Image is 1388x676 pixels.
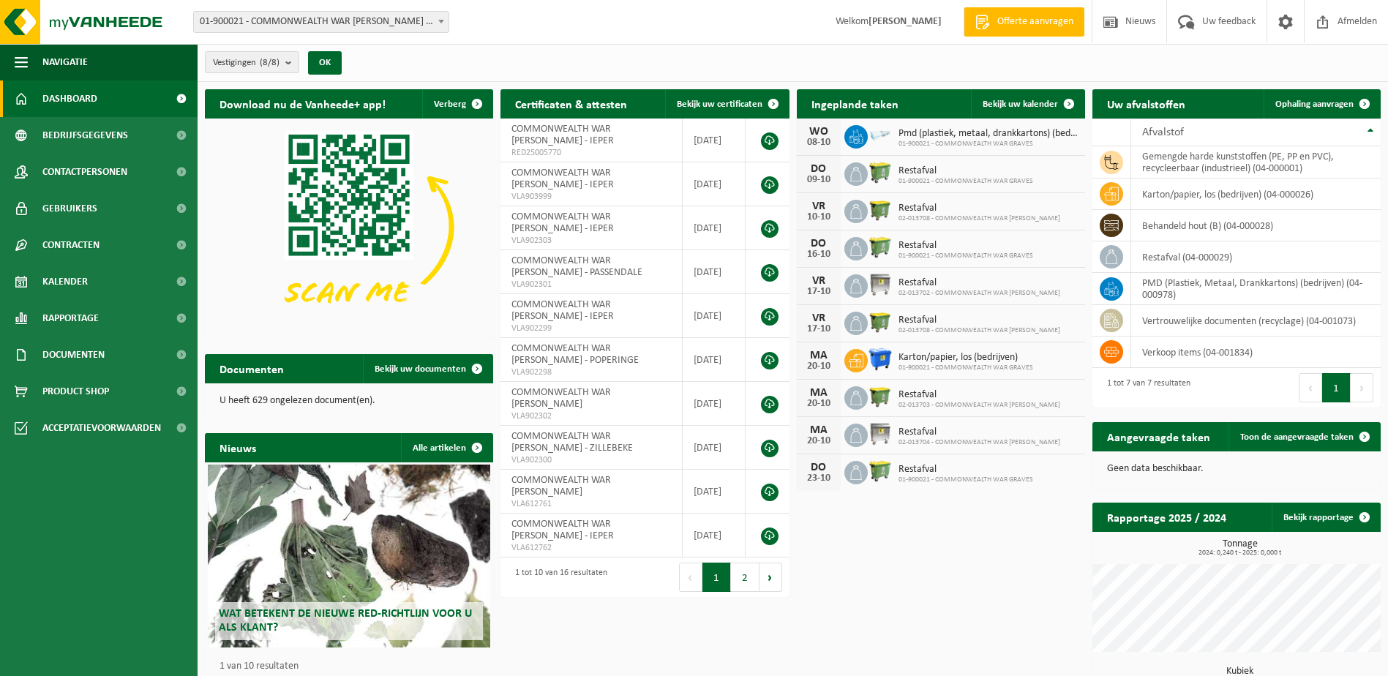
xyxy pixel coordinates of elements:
div: VR [804,312,833,324]
span: Contracten [42,227,100,263]
button: Next [1351,373,1373,402]
img: WB-0660-HPE-GN-50 [868,160,893,185]
span: COMMONWEALTH WAR [PERSON_NAME] - IEPER [511,519,614,541]
span: Bekijk uw kalender [983,99,1058,109]
h2: Aangevraagde taken [1092,422,1225,451]
td: [DATE] [683,250,746,294]
img: WB-1100-HPE-GN-50 [868,309,893,334]
img: WB-1100-HPE-BE-01 [868,347,893,372]
span: Kalender [42,263,88,300]
div: 10-10 [804,212,833,222]
div: DO [804,163,833,175]
p: 1 van 10 resultaten [220,661,486,672]
h2: Download nu de Vanheede+ app! [205,89,400,118]
div: MA [804,387,833,399]
span: Pmd (plastiek, metaal, drankkartons) (bedrijven) [899,128,1078,140]
span: 2024: 0,240 t - 2025: 0,000 t [1100,549,1381,557]
span: Restafval [899,165,1033,177]
span: Toon de aangevraagde taken [1240,432,1354,442]
span: Karton/papier, los (bedrijven) [899,352,1033,364]
span: 01-900021 - COMMONWEALTH WAR GRAVES [899,140,1078,149]
img: LP-SK-00120-HPE-11 [868,123,893,148]
div: VR [804,275,833,287]
span: COMMONWEALTH WAR [PERSON_NAME] - ZILLEBEKE [511,431,633,454]
td: gemengde harde kunststoffen (PE, PP en PVC), recycleerbaar (industrieel) (04-000001) [1131,146,1381,179]
img: WB-1100-HPE-GN-51 [868,384,893,409]
img: WB-1100-GAL-GY-02 [868,272,893,297]
td: [DATE] [683,338,746,382]
div: WO [804,126,833,138]
div: 20-10 [804,436,833,446]
td: [DATE] [683,294,746,338]
div: 16-10 [804,249,833,260]
span: COMMONWEALTH WAR [PERSON_NAME] - IEPER [511,299,614,322]
span: VLA612761 [511,498,671,510]
span: Bedrijfsgegevens [42,117,128,154]
h3: Tonnage [1100,539,1381,557]
span: Product Shop [42,373,109,410]
span: Bekijk uw documenten [375,364,466,374]
span: Restafval [899,315,1060,326]
a: Toon de aangevraagde taken [1228,422,1379,451]
td: [DATE] [683,426,746,470]
p: Geen data beschikbaar. [1107,464,1366,474]
h2: Ingeplande taken [797,89,913,118]
p: U heeft 629 ongelezen document(en). [220,396,479,406]
span: Verberg [434,99,466,109]
span: COMMONWEALTH WAR [PERSON_NAME] - POPERINGE [511,343,639,366]
strong: [PERSON_NAME] [869,16,942,27]
span: Contactpersonen [42,154,127,190]
button: Previous [1299,373,1322,402]
span: RED25005770 [511,147,671,159]
span: 01-900021 - COMMONWEALTH WAR GRAVES [899,364,1033,372]
span: 02-013702 - COMMONWEALTH WAR [PERSON_NAME] [899,289,1060,298]
span: Restafval [899,203,1060,214]
h2: Rapportage 2025 / 2024 [1092,503,1241,531]
button: 2 [731,563,759,592]
span: Offerte aanvragen [994,15,1077,29]
span: 01-900021 - COMMONWEALTH WAR GRAVES [899,476,1033,484]
div: 20-10 [804,361,833,372]
span: Restafval [899,277,1060,289]
button: Previous [679,563,702,592]
span: 02-013708 - COMMONWEALTH WAR [PERSON_NAME] [899,326,1060,335]
td: [DATE] [683,206,746,250]
a: Wat betekent de nieuwe RED-richtlijn voor u als klant? [208,465,490,647]
div: VR [804,200,833,212]
img: WB-0660-HPE-GN-50 [868,459,893,484]
td: [DATE] [683,119,746,162]
td: verkoop items (04-001834) [1131,337,1381,368]
h2: Nieuws [205,433,271,462]
div: 1 tot 7 van 7 resultaten [1100,372,1190,404]
span: Restafval [899,464,1033,476]
span: 01-900021 - COMMONWEALTH WAR GRAVES [899,252,1033,260]
span: Ophaling aanvragen [1275,99,1354,109]
div: MA [804,350,833,361]
span: Vestigingen [213,52,280,74]
div: MA [804,424,833,436]
span: VLA903999 [511,191,671,203]
button: Next [759,563,782,592]
button: 1 [1322,373,1351,402]
td: [DATE] [683,514,746,557]
span: VLA612762 [511,542,671,554]
div: 23-10 [804,473,833,484]
img: WB-0660-HPE-GN-50 [868,235,893,260]
span: 01-900021 - COMMONWEALTH WAR GRAVES [899,177,1033,186]
a: Bekijk uw documenten [363,354,492,383]
button: Vestigingen(8/8) [205,51,299,73]
div: DO [804,462,833,473]
td: PMD (Plastiek, Metaal, Drankkartons) (bedrijven) (04-000978) [1131,273,1381,305]
div: DO [804,238,833,249]
img: WB-1100-HPE-GN-50 [868,198,893,222]
td: [DATE] [683,470,746,514]
span: COMMONWEALTH WAR [PERSON_NAME] - IEPER [511,124,614,146]
button: OK [308,51,342,75]
div: 17-10 [804,324,833,334]
count: (8/8) [260,58,280,67]
span: Bekijk uw certificaten [677,99,762,109]
span: VLA902301 [511,279,671,290]
span: 02-013704 - COMMONWEALTH WAR [PERSON_NAME] [899,438,1060,447]
span: Rapportage [42,300,99,337]
a: Alle artikelen [401,433,492,462]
